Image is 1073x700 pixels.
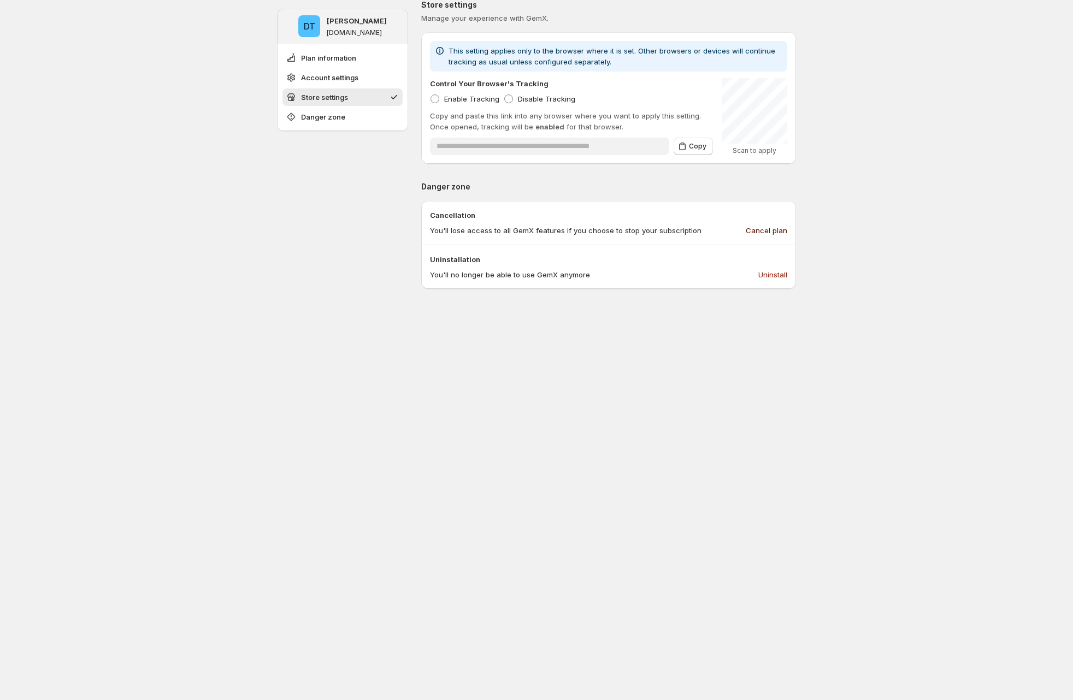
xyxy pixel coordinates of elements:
[282,108,403,126] button: Danger zone
[449,46,775,66] span: This setting applies only to the browser where it is set. Other browsers or devices will continue...
[722,146,787,155] p: Scan to apply
[752,266,794,283] button: Uninstall
[301,92,348,103] span: Store settings
[304,21,315,32] text: DT
[444,94,499,103] span: Enable Tracking
[758,269,787,280] span: Uninstall
[739,222,794,239] button: Cancel plan
[298,15,320,37] span: Duc Trinh
[430,269,590,280] p: You'll no longer be able to use GemX anymore
[327,28,382,37] p: [DOMAIN_NAME]
[430,210,787,221] p: Cancellation
[282,88,403,106] button: Store settings
[535,122,564,131] span: enabled
[689,142,706,151] span: Copy
[674,138,713,155] button: Copy
[301,72,358,83] span: Account settings
[282,49,403,67] button: Plan information
[301,52,356,63] span: Plan information
[421,181,796,192] p: Danger zone
[421,14,549,22] span: Manage your experience with GemX.
[430,225,701,236] p: You'll lose access to all GemX features if you choose to stop your subscription
[282,69,403,86] button: Account settings
[430,254,787,265] p: Uninstallation
[430,110,713,132] p: Copy and paste this link into any browser where you want to apply this setting. Once opened, trac...
[301,111,345,122] span: Danger zone
[430,78,549,89] p: Control Your Browser's Tracking
[327,15,387,26] p: [PERSON_NAME]
[518,94,575,103] span: Disable Tracking
[746,225,787,236] span: Cancel plan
